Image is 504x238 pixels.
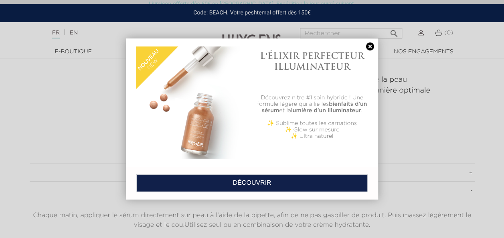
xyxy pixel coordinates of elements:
[256,50,368,72] h1: L'ÉLIXIR PERFECTEUR ILLUMINATEUR
[136,174,368,192] a: DÉCOUVRIR
[256,133,368,139] p: ✨ Ultra naturel
[291,108,361,113] b: lumière d'un illuminateur
[256,120,368,127] p: ✨ Sublime toutes les carnations
[262,101,367,113] b: bienfaits d'un sérum
[256,95,368,114] p: Découvrez nitre #1 soin hybride ! Une formule légère qui allie les et la .
[256,127,368,133] p: ✨ Glow sur mesure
